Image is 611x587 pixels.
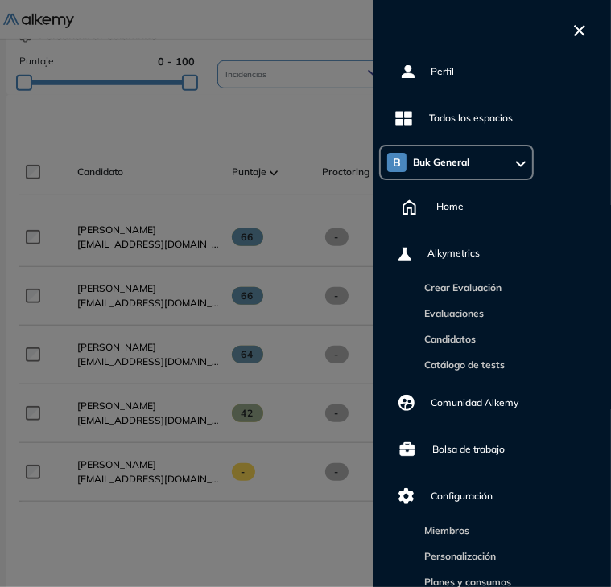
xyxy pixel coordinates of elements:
[418,359,505,371] a: Catálogo de tests
[418,333,476,345] a: Candidatos
[413,156,469,169] span: Buk General
[431,64,454,79] span: Perfil
[432,442,505,457] span: Bolsa de trabajo
[418,307,484,319] a: Evaluaciones
[418,281,502,293] a: Crear Evaluación
[431,396,518,410] span: Comunidad Alkemy
[418,550,496,562] a: Personalización
[427,246,480,261] span: Alkymetrics
[418,524,469,536] a: Miembros
[393,156,401,169] span: B
[429,111,513,125] span: Todos los espacios
[436,199,464,214] span: Home
[431,489,493,503] span: Configuración
[373,51,611,92] a: Perfil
